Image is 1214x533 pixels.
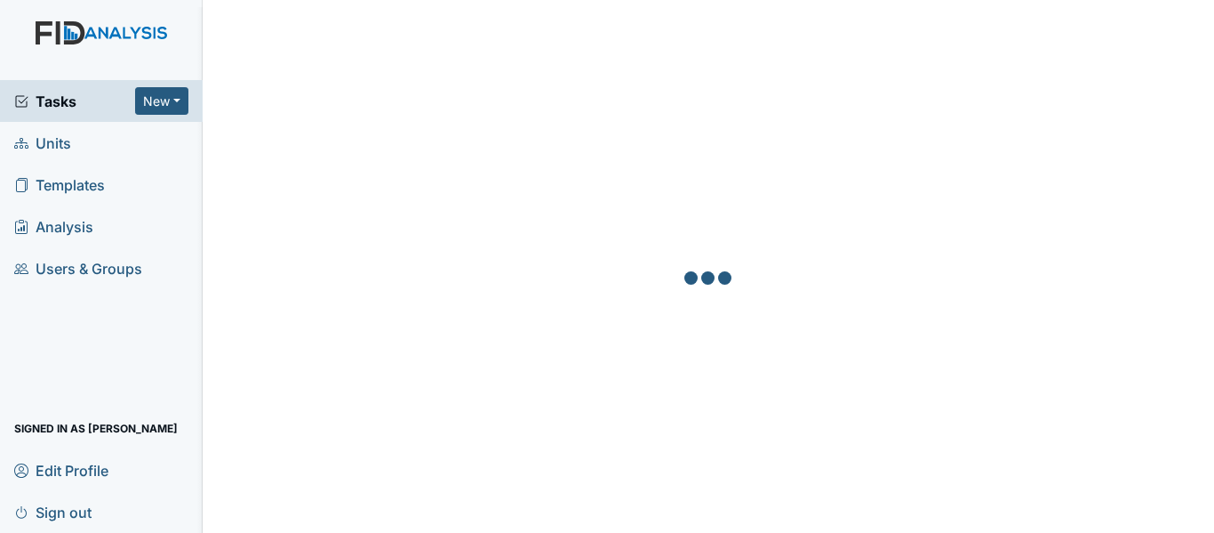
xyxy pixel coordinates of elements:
[14,171,105,198] span: Templates
[14,415,178,442] span: Signed in as [PERSON_NAME]
[14,254,142,282] span: Users & Groups
[14,456,108,484] span: Edit Profile
[14,213,93,240] span: Analysis
[14,498,92,526] span: Sign out
[135,87,188,115] button: New
[14,129,71,157] span: Units
[14,91,135,112] a: Tasks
